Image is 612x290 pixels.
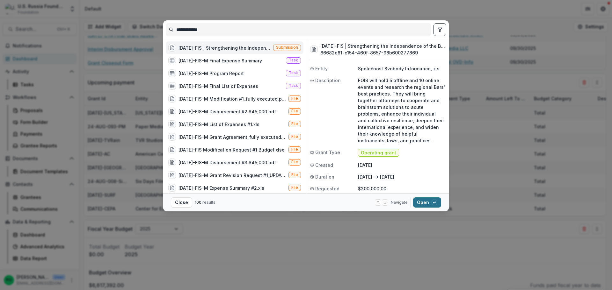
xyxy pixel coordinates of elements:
span: results [202,200,215,205]
p: FOIS will hold 5 offline and 10 online events and research the regional Bars' best practices. The... [358,77,445,144]
p: $200,000.00 [358,185,445,192]
button: Open [413,197,441,208]
span: Operating grant [361,150,396,156]
div: [DATE]-FIS-M List of Expenses #1.xls [178,121,259,128]
span: File [291,185,298,190]
div: [DATE]-FIS-M Grant Revision Request #1_UPDATED.docx [178,172,286,179]
span: Grant Type [315,149,340,156]
span: Task [289,83,298,88]
span: File [291,147,298,152]
span: Entity [315,65,328,72]
div: [DATE]-FIS-M Disbursement #3 $45,000.pdf [178,159,276,166]
div: [DATE]-FIS-M Grant Agreement_fully executed.pdf [178,134,286,140]
span: Task [289,71,298,75]
p: [DATE] [380,173,394,180]
div: [DATE]-FIS-M Program Report [178,70,244,77]
p: Společnost Svobody Informance, z.s. [358,65,445,72]
span: Submission [276,45,298,50]
div: [DATE]-FIS-M Expense Summary #2.xls [178,185,264,191]
span: File [291,134,298,139]
p: [DATE] [358,173,372,180]
span: File [291,122,298,126]
div: [DATE]-FIS | Strengthening the Independence of the Bar [DATE]-FIS (FOIS will hold 5 offline and 1... [178,45,271,51]
div: [DATE]-FIS-M Final Expense Summary [178,57,262,64]
div: [DATE]-FIS-M Modification #1_fully executed.pdf [178,95,286,102]
span: File [291,173,298,177]
span: Navigate [391,200,408,205]
span: Requested [315,185,339,192]
span: Duration [315,173,334,180]
span: Description [315,77,341,84]
span: File [291,96,298,101]
button: Close [171,197,192,208]
div: [DATE]-FIS-M Final List of Expenses [178,83,258,89]
span: 100 [195,200,201,205]
span: File [291,160,298,164]
div: [DATE]-FIS Modification Request #1 Budget.xlsx [178,146,284,153]
p: [DATE] [358,162,445,168]
span: Task [289,58,298,62]
span: File [291,109,298,113]
div: [DATE]-FIS-M Disbursement #2 $45,000.pdf [178,108,276,115]
span: Created [315,162,333,168]
h3: 66682e81-c154-460f-8657-98b600277869 [320,49,445,56]
button: toggle filters [433,23,446,36]
h3: [DATE]-FIS | Strengthening the Independence of the Bar [DATE]-FIS [320,43,445,49]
